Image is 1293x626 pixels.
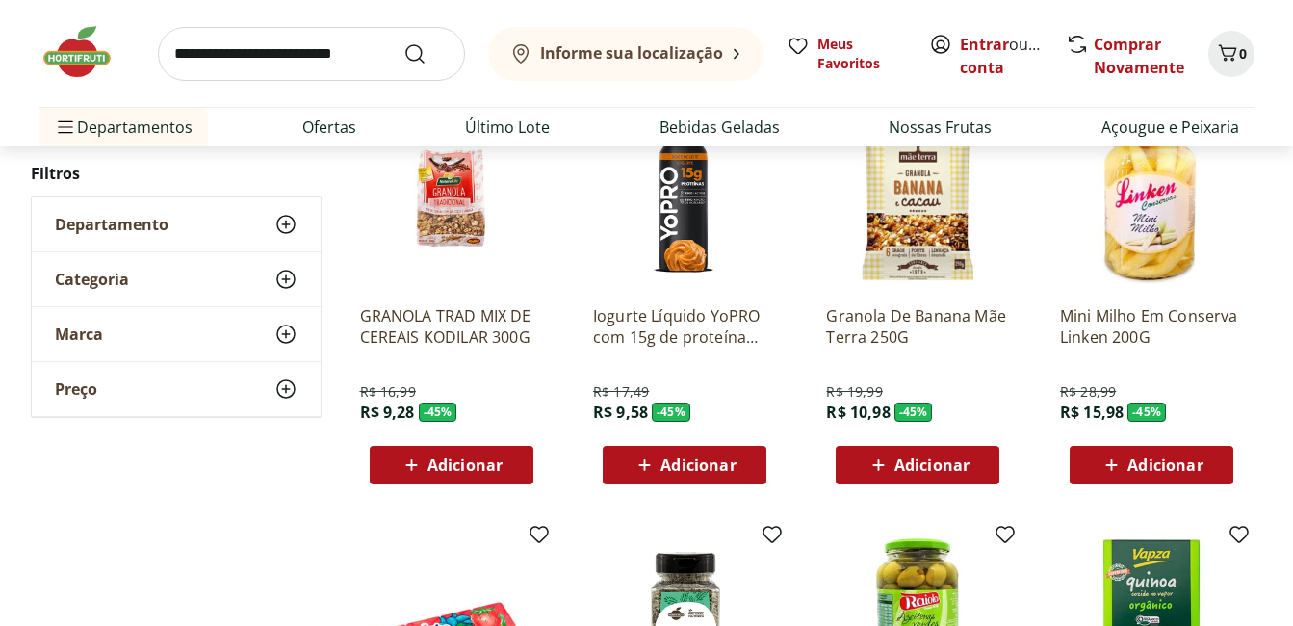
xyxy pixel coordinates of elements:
[1208,31,1254,77] button: Carrinho
[1094,34,1184,78] a: Comprar Novamente
[836,446,999,484] button: Adicionar
[787,35,906,73] a: Meus Favoritos
[1060,107,1243,290] img: Mini Milho Em Conserva Linken 200G
[540,42,723,64] b: Informe sua localização
[960,33,1046,79] span: ou
[360,305,543,348] a: GRANOLA TRAD MIX DE CEREAIS KODILAR 300G
[889,116,992,139] a: Nossas Frutas
[659,116,780,139] a: Bebidas Geladas
[465,116,550,139] a: Último Lote
[894,403,933,422] span: - 45 %
[360,382,416,402] span: R$ 16,99
[427,457,503,473] span: Adicionar
[1060,402,1124,423] span: R$ 15,98
[419,403,457,422] span: - 45 %
[54,104,193,150] span: Departamentos
[31,154,322,193] h2: Filtros
[302,116,356,139] a: Ofertas
[826,382,882,402] span: R$ 19,99
[1127,457,1202,473] span: Adicionar
[32,362,321,416] button: Preço
[370,446,533,484] button: Adicionar
[1070,446,1233,484] button: Adicionar
[55,215,168,234] span: Departamento
[660,457,736,473] span: Adicionar
[360,402,415,423] span: R$ 9,28
[158,27,465,81] input: search
[593,382,649,402] span: R$ 17,49
[593,107,776,290] img: Iogurte Líquido YoPRO com 15g de proteína Doce de Leite 250g
[894,457,970,473] span: Adicionar
[32,307,321,361] button: Marca
[826,107,1009,290] img: Granola De Banana Mãe Terra 250G
[826,305,1009,348] a: Granola De Banana Mãe Terra 250G
[593,305,776,348] a: Iogurte Líquido YoPRO com 15g de proteína Doce de Leite 250g
[1239,44,1247,63] span: 0
[1101,116,1239,139] a: Açougue e Peixaria
[54,104,77,150] button: Menu
[1127,403,1166,422] span: - 45 %
[488,27,763,81] button: Informe sua localização
[603,446,766,484] button: Adicionar
[403,42,450,65] button: Submit Search
[55,325,103,344] span: Marca
[593,402,648,423] span: R$ 9,58
[55,270,129,289] span: Categoria
[55,379,97,399] span: Preço
[1060,382,1116,402] span: R$ 28,99
[826,402,890,423] span: R$ 10,98
[960,34,1009,55] a: Entrar
[32,197,321,251] button: Departamento
[1060,305,1243,348] a: Mini Milho Em Conserva Linken 200G
[817,35,906,73] span: Meus Favoritos
[360,107,543,290] img: GRANOLA TRAD MIX DE CEREAIS KODILAR 300G
[32,252,321,306] button: Categoria
[652,403,690,422] span: - 45 %
[960,34,1066,78] a: Criar conta
[39,23,135,81] img: Hortifruti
